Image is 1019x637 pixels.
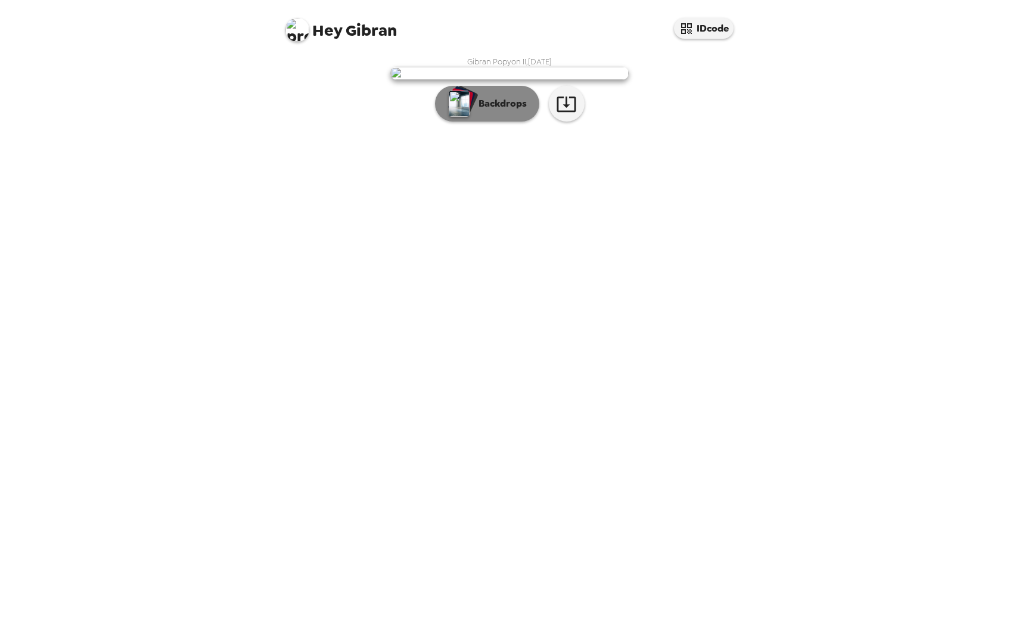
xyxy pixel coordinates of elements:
[435,86,539,122] button: Backdrops
[473,97,527,111] p: Backdrops
[312,20,342,41] span: Hey
[285,12,397,39] span: Gibran
[467,57,552,67] span: Gibran Popyon II , [DATE]
[390,67,629,80] img: user
[285,18,309,42] img: profile pic
[674,18,734,39] button: IDcode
